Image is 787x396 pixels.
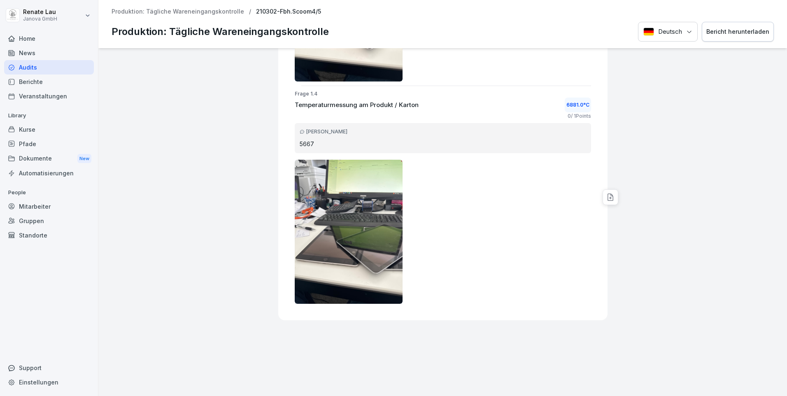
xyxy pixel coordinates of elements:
p: People [4,186,94,199]
button: Bericht herunterladen [702,22,774,42]
a: Produktion: Tägliche Wareneingangskontrolle [112,8,244,15]
a: Veranstaltungen [4,89,94,103]
p: 5667 [300,140,586,148]
div: 6881.0 °C [565,98,591,112]
img: y4gnck7kocgjlb3054jahb9e.png [295,160,403,304]
img: Deutsch [643,28,654,36]
p: Temperaturmessung am Produkt / Karton [295,100,419,110]
div: Dokumente [4,151,94,166]
p: Frage 1.4 [295,90,591,98]
p: 0 / 1 Points [568,112,591,120]
p: Renate Lau [23,9,57,16]
p: Janova GmbH [23,16,57,22]
p: Deutsch [658,27,682,37]
div: Support [4,361,94,375]
a: Standorte [4,228,94,242]
a: DokumenteNew [4,151,94,166]
a: Berichte [4,75,94,89]
a: Automatisierungen [4,166,94,180]
a: Audits [4,60,94,75]
p: Library [4,109,94,122]
button: Language [638,22,698,42]
a: Mitarbeiter [4,199,94,214]
a: News [4,46,94,60]
div: [PERSON_NAME] [300,128,586,135]
p: Produktion: Tägliche Wareneingangskontrolle [112,24,329,39]
p: / [249,8,251,15]
div: Bericht herunterladen [706,27,769,36]
a: Pfade [4,137,94,151]
p: 210302-Fbh.Scoom4/5 [256,8,321,15]
a: Home [4,31,94,46]
div: New [77,154,91,163]
a: Kurse [4,122,94,137]
a: Gruppen [4,214,94,228]
a: Einstellungen [4,375,94,389]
